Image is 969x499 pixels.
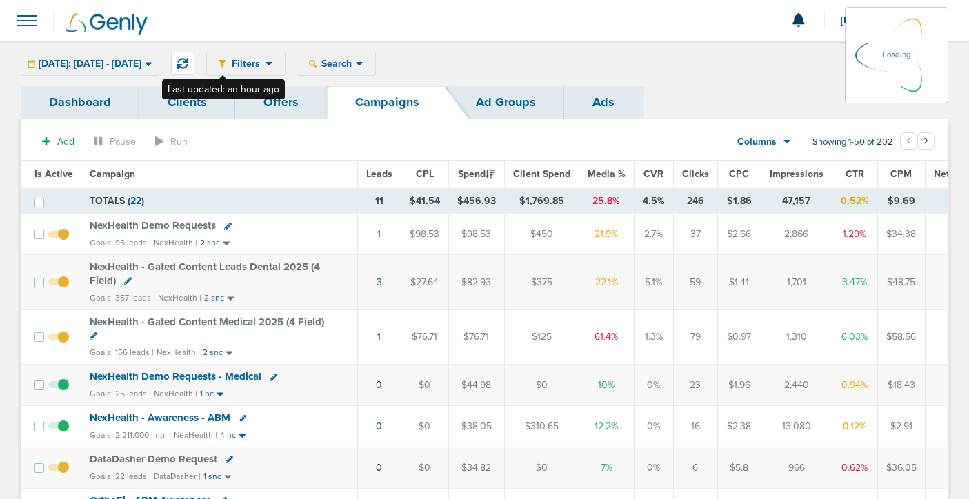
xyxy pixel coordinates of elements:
[204,293,224,303] small: 2 snc
[376,462,382,473] a: 0
[504,309,579,364] td: $125
[448,309,504,364] td: $76.71
[717,188,761,214] td: $1.86
[90,453,217,465] span: DataDasher Demo Request
[90,430,171,440] small: Goals: 2,211,000 imp. |
[504,188,579,214] td: $1,769.85
[579,309,634,364] td: 61.4%
[832,188,877,214] td: 0.52%
[90,238,151,248] small: Goals: 96 leads |
[90,347,154,358] small: Goals: 156 leads |
[717,406,761,447] td: $2.38
[634,214,673,255] td: 2.7%
[157,347,200,357] small: NexHealth |
[327,86,448,119] a: Campaigns
[139,86,235,119] a: Clients
[877,255,925,309] td: $48.75
[579,214,634,255] td: 21.9%
[832,365,877,406] td: 0.94%
[416,168,434,180] span: CPL
[448,214,504,255] td: $98.53
[717,214,761,255] td: $2.66
[877,406,925,447] td: $2.91
[220,430,236,440] small: 4 nc
[900,134,935,151] ul: Pagination
[673,365,717,406] td: 23
[832,214,877,255] td: 1.29%
[634,309,673,364] td: 1.3%
[634,255,673,309] td: 5.1%
[877,309,925,364] td: $58.56
[90,471,151,482] small: Goals: 22 leads |
[377,276,382,288] a: 3
[401,447,448,489] td: $0
[579,255,634,309] td: 22.1%
[890,168,912,180] span: CPM
[357,188,401,214] td: 11
[377,331,381,343] a: 1
[673,255,717,309] td: 59
[200,389,214,399] small: 1 nc
[401,406,448,447] td: $0
[883,47,910,63] p: Loading
[90,389,151,399] small: Goals: 25 leads |
[846,168,864,180] span: CTR
[448,406,504,447] td: $38.05
[376,420,382,432] a: 0
[812,136,893,148] span: Showing 1-50 of 202
[90,261,320,287] span: NexHealth - Gated Content Leads Dental 2025 (4 Field)
[90,316,324,328] span: NexHealth - Gated Content Medical 2025 (4 Field)
[90,168,135,180] span: Campaign
[513,168,570,180] span: Client Spend
[376,379,382,391] a: 0
[57,136,74,147] span: Add
[504,447,579,489] td: $0
[448,447,504,489] td: $34.82
[877,214,925,255] td: $34.38
[203,471,221,482] small: 1 snc
[673,309,717,364] td: 79
[504,365,579,406] td: $0
[90,411,230,424] span: NexHealth - Awareness - ABM
[81,188,357,214] td: TOTALS ( )
[673,406,717,447] td: 16
[203,347,223,358] small: 2 snc
[643,168,663,180] span: CVR
[401,309,448,364] td: $76.71
[832,447,877,489] td: 0.62%
[21,86,139,119] a: Dashboard
[579,365,634,406] td: 10%
[634,406,673,447] td: 0%
[841,16,927,26] span: [PERSON_NAME]
[448,86,564,119] a: Ad Groups
[158,293,201,303] small: NexHealth |
[401,188,448,214] td: $41.54
[90,293,155,303] small: Goals: 357 leads |
[154,389,197,398] small: NexHealth |
[832,406,877,447] td: 0.12%
[673,214,717,255] td: 37
[130,195,141,207] span: 22
[90,370,261,383] span: NexHealth Demo Requests - Medical
[717,255,761,309] td: $1.41
[448,188,504,214] td: $456.93
[504,406,579,447] td: $310.65
[579,447,634,489] td: 7%
[448,365,504,406] td: $44.98
[717,447,761,489] td: $5.8
[154,471,201,481] small: DataDasher |
[366,168,392,180] span: Leads
[504,255,579,309] td: $375
[673,447,717,489] td: 6
[377,228,381,240] a: 1
[761,255,832,309] td: 1,701
[634,188,673,214] td: 4.5%
[761,309,832,364] td: 1,310
[504,214,579,255] td: $450
[761,365,832,406] td: 2,440
[634,365,673,406] td: 0%
[448,255,504,309] td: $82.93
[717,365,761,406] td: $1.96
[588,168,626,180] span: Media %
[564,86,643,119] a: Ads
